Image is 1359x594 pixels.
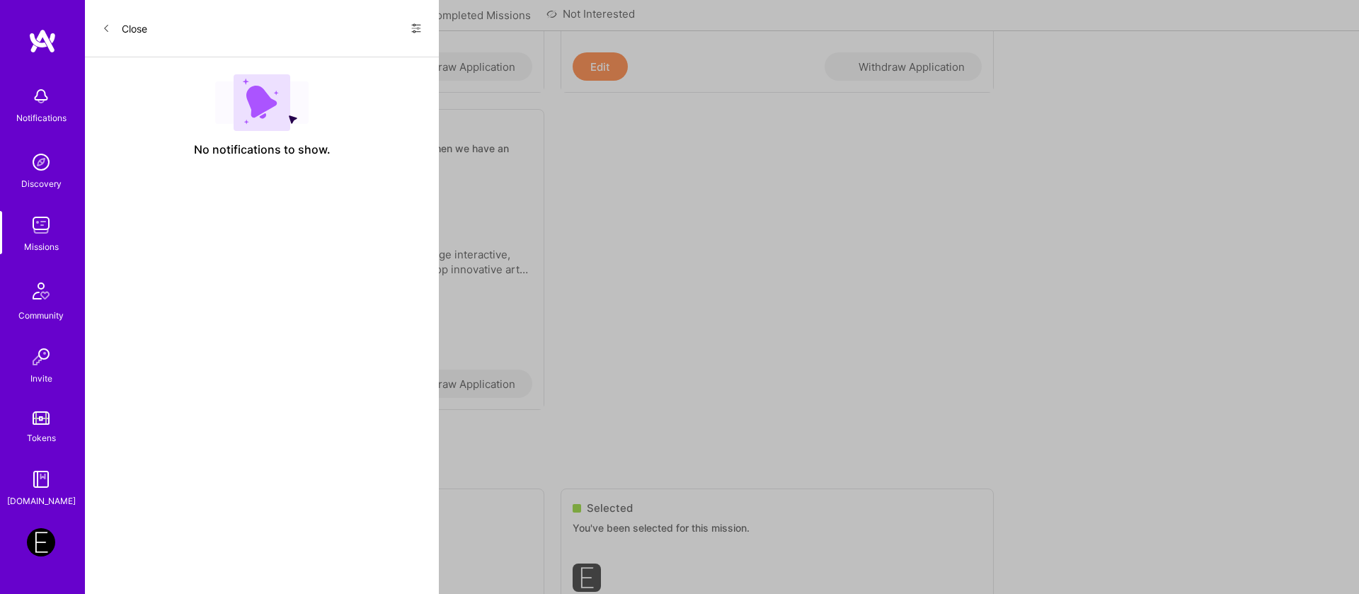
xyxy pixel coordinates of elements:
[194,142,331,157] span: No notifications to show.
[7,493,76,508] div: [DOMAIN_NAME]
[27,343,55,371] img: Invite
[27,465,55,493] img: guide book
[16,110,67,125] div: Notifications
[215,74,309,131] img: empty
[24,239,59,254] div: Missions
[33,411,50,425] img: tokens
[27,430,56,445] div: Tokens
[102,17,147,40] button: Close
[27,148,55,176] img: discovery
[24,274,58,308] img: Community
[27,528,55,556] img: Endeavor: Data Team- 3338DES275
[18,308,64,323] div: Community
[28,28,57,54] img: logo
[30,371,52,386] div: Invite
[27,82,55,110] img: bell
[23,528,59,556] a: Endeavor: Data Team- 3338DES275
[21,176,62,191] div: Discovery
[27,211,55,239] img: teamwork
